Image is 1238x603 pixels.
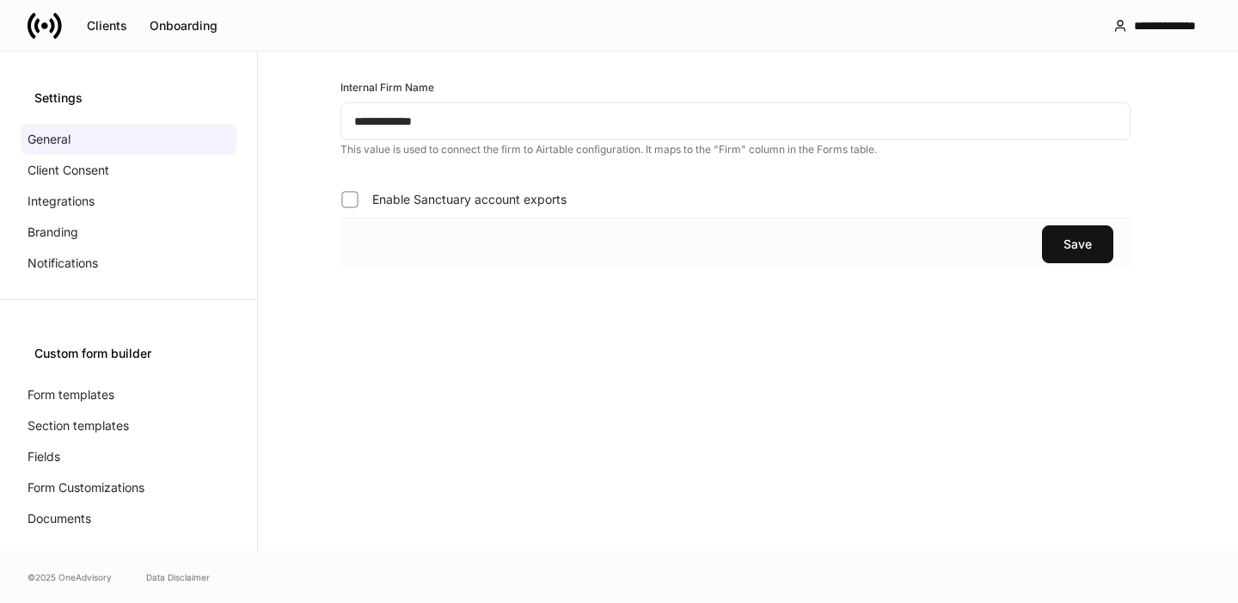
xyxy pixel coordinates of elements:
[21,124,236,155] a: General
[28,386,114,403] p: Form templates
[340,79,434,95] h6: Internal Firm Name
[21,379,236,410] a: Form templates
[340,143,1131,157] p: This value is used to connect the firm to Airtable configuration. It maps to the "Firm" column in...
[28,162,109,179] p: Client Consent
[76,12,138,40] button: Clients
[28,479,144,496] p: Form Customizations
[1063,238,1092,250] div: Save
[150,20,218,32] div: Onboarding
[28,417,129,434] p: Section templates
[28,193,95,210] p: Integrations
[87,20,127,32] div: Clients
[28,510,91,527] p: Documents
[21,155,236,186] a: Client Consent
[21,186,236,217] a: Integrations
[21,410,236,441] a: Section templates
[372,191,567,208] span: Enable Sanctuary account exports
[28,570,112,584] span: © 2025 OneAdvisory
[21,503,236,534] a: Documents
[28,255,98,272] p: Notifications
[21,441,236,472] a: Fields
[34,345,223,362] div: Custom form builder
[28,448,60,465] p: Fields
[21,248,236,279] a: Notifications
[28,224,78,241] p: Branding
[138,12,229,40] button: Onboarding
[146,570,210,584] a: Data Disclaimer
[1042,225,1113,263] button: Save
[21,472,236,503] a: Form Customizations
[34,89,223,107] div: Settings
[21,217,236,248] a: Branding
[28,131,70,148] p: General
